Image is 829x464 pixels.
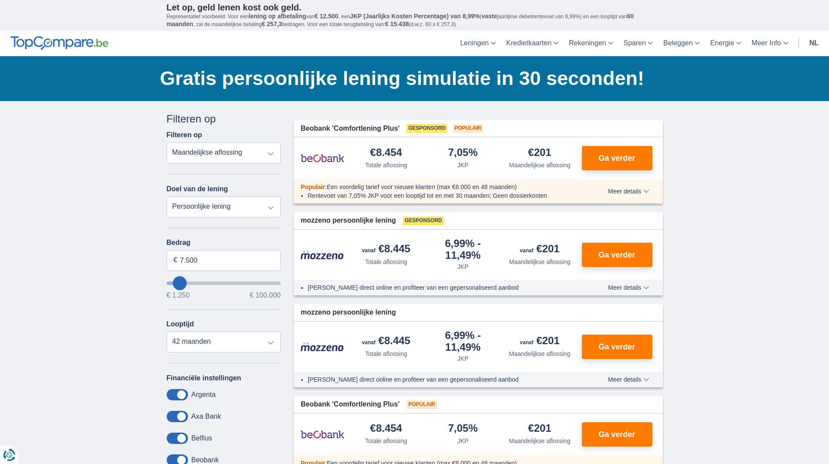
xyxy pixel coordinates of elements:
[509,161,571,169] div: Maandelijkse aflossing
[582,335,652,359] button: Ga verder
[448,423,478,435] div: 7,05%
[362,335,410,348] div: €8.445
[365,257,407,266] div: Totale aflossing
[582,422,652,447] button: Ga verder
[482,13,497,20] span: vaste
[301,124,399,134] span: Beobank 'Comfortlening Plus'
[582,243,652,267] button: Ga verder
[301,308,396,318] span: mozzeno persoonlijke lening
[618,30,658,56] a: Sparen
[191,434,212,442] label: Belfius
[167,13,663,28] p: Representatief voorbeeld: Voor een van , een ( jaarlijkse debetrentevoet van 8,99%) en een loopti...
[301,216,396,226] span: mozzeno persoonlijke lening
[167,185,228,193] label: Doel van de lening
[315,13,339,20] span: € 12.500
[598,251,635,259] span: Ga verder
[457,437,469,445] div: JKP
[248,13,306,20] span: lening op afbetaling
[406,400,437,409] span: Populair
[301,423,344,445] img: product.pl.alt Beobank
[403,217,444,225] span: Gesponsord
[191,391,216,399] label: Argenta
[428,330,498,352] div: 6,99%
[370,147,402,159] div: €8.454
[167,374,242,382] label: Financiële instellingen
[453,124,483,133] span: Populair
[191,456,219,464] label: Beobank
[365,437,407,445] div: Totale aflossing
[365,349,407,358] div: Totale aflossing
[428,238,498,261] div: 6,99%
[301,400,399,410] span: Beobank 'Comfortlening Plus'
[365,161,407,169] div: Totale aflossing
[520,244,560,256] div: €201
[598,430,635,438] span: Ga verder
[167,281,281,285] input: wantToBorrow
[350,13,480,20] span: JKP (Jaarlijks Kosten Percentage) van 8,99%
[167,13,634,27] span: 60 maanden
[598,154,635,162] span: Ga verder
[528,423,551,435] div: €201
[582,146,652,170] button: Ga verder
[167,112,281,126] div: Filteren op
[160,65,663,92] h1: Gratis persoonlijke lening simulatie in 30 seconden!
[608,376,649,383] span: Meer details
[262,20,282,27] span: € 257,3
[509,437,571,445] div: Maandelijkse aflossing
[167,292,190,299] span: € 1.250
[608,188,649,194] span: Meer details
[301,342,344,352] img: product.pl.alt Mozzeno
[564,30,618,56] a: Rekeningen
[174,255,178,265] span: €
[455,30,501,56] a: Leningen
[308,191,576,200] li: Rentevoet van 7,05% JKP voor een looptijd tot en met 30 maanden; Geen dossierkosten
[294,183,583,191] div: :
[167,320,194,328] label: Looptijd
[10,36,108,50] img: TopCompare
[362,244,410,256] div: €8.445
[598,343,635,351] span: Ga verder
[308,375,576,384] li: [PERSON_NAME] direct online en profiteer van een gepersonaliseerd aanbod
[370,423,402,435] div: €8.454
[327,183,517,190] span: Een voordelig tarief voor nieuwe klanten (max €8.000 en 48 maanden)
[601,188,655,195] button: Meer details
[658,30,705,56] a: Beleggen
[406,124,447,133] span: Gesponsord
[250,292,281,299] span: € 100.000
[301,147,344,169] img: product.pl.alt Beobank
[520,335,560,348] div: €201
[501,30,564,56] a: Kredietkaarten
[509,257,571,266] div: Maandelijkse aflossing
[804,30,824,56] a: nl
[601,284,655,291] button: Meer details
[301,183,325,190] span: Populair
[705,30,746,56] a: Energie
[528,147,551,159] div: €201
[448,147,478,159] div: 7,05%
[167,131,202,139] label: Filteren op
[191,413,221,420] label: Axa Bank
[509,349,571,358] div: Maandelijkse aflossing
[385,20,409,27] span: € 15.438
[167,2,663,13] p: Let op, geld lenen kost ook geld.
[167,239,281,247] label: Bedrag
[457,262,469,271] div: JKP
[308,283,576,292] li: [PERSON_NAME] direct online en profiteer van een gepersonaliseerd aanbod
[601,376,655,383] button: Meer details
[301,250,344,260] img: product.pl.alt Mozzeno
[457,161,469,169] div: JKP
[608,284,649,291] span: Meer details
[457,354,469,363] div: JKP
[746,30,793,56] a: Meer Info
